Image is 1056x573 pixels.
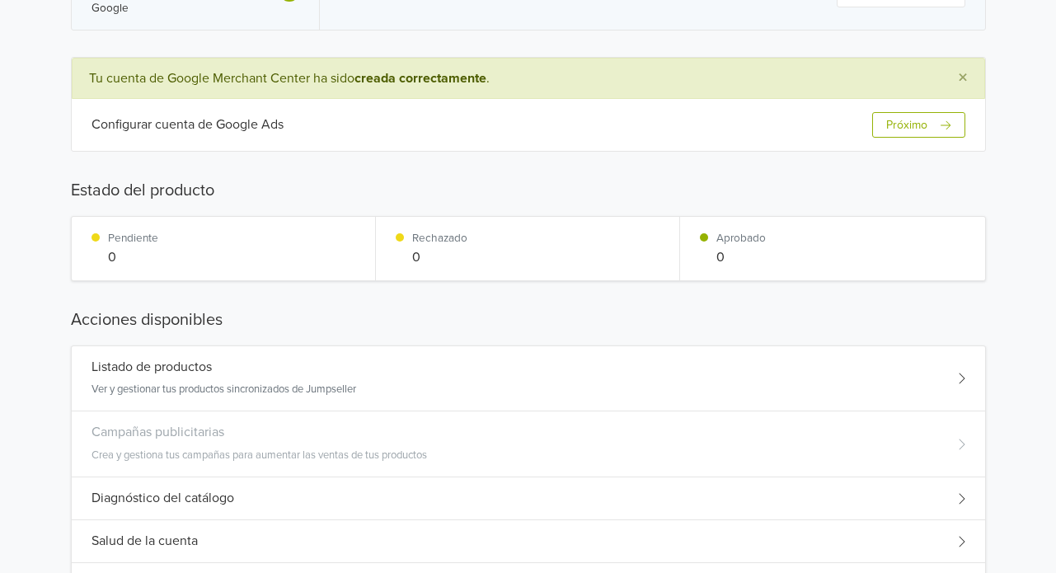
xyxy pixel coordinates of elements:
[92,359,212,375] h5: Listado de productos
[716,230,766,247] p: Aprobado
[958,66,968,90] span: ×
[412,230,467,247] p: Rechazado
[872,112,964,138] button: Próximo
[92,117,284,133] h5: Configurar cuenta de Google Ads
[72,99,985,151] div: Configurar cuenta de Google AdsPróximo
[680,217,984,279] div: Aprobado0
[92,448,427,464] p: Crea y gestiona tus campañas para aumentar las ventas de tus productos
[92,382,356,398] p: Ver y gestionar tus productos sincronizados de Jumpseller
[72,58,985,99] div: Tu cuenta de Google Merchant Center ha sido .
[376,217,680,279] div: Rechazado0
[72,217,376,279] div: Pendiente0
[412,247,467,267] p: 0
[72,477,985,520] div: Diagnóstico del catálogo
[716,247,766,267] p: 0
[71,308,986,332] h5: Acciones disponibles
[92,491,234,506] h5: Diagnóstico del catálogo
[72,411,985,477] div: Campañas publicitariasCrea y gestiona tus campañas para aumentar las ventas de tus productos
[72,520,985,563] div: Salud de la cuenta
[92,425,224,440] h5: Campañas publicitarias
[72,346,985,412] div: Listado de productosVer y gestionar tus productos sincronizados de Jumpseller
[941,59,984,98] button: Close
[108,230,158,247] p: Pendiente
[354,70,486,87] b: creada correctamente
[71,178,986,203] h5: Estado del producto
[108,247,158,267] p: 0
[92,533,198,549] h5: Salud de la cuenta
